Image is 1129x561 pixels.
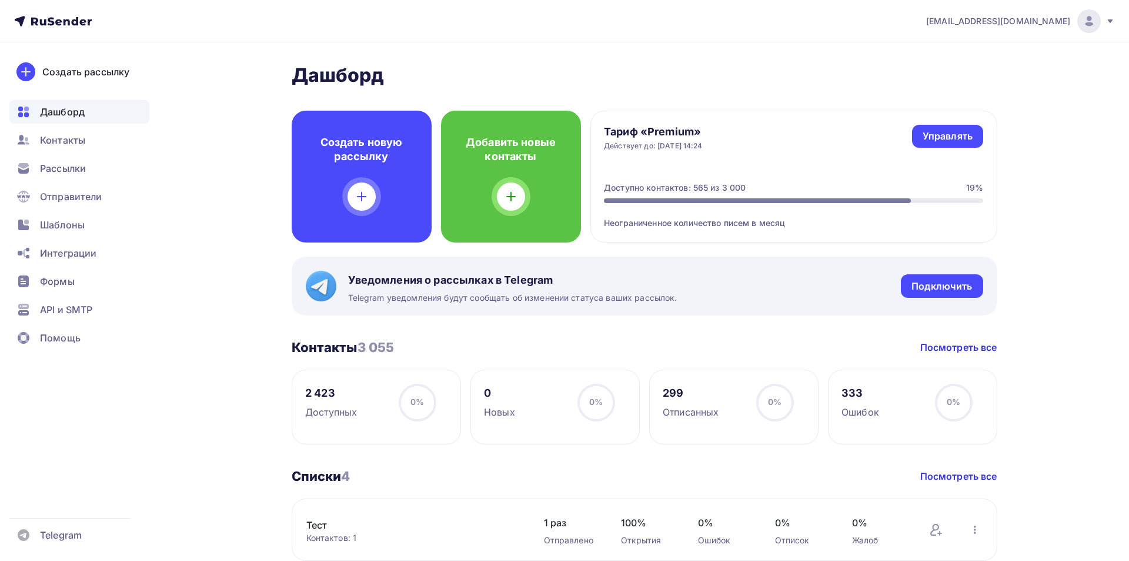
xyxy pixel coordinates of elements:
[305,386,357,400] div: 2 423
[460,135,562,164] h4: Добавить новые контакты
[40,246,96,260] span: Интеграции
[292,468,350,484] h3: Списки
[947,397,960,407] span: 0%
[775,535,829,546] div: Отписок
[9,185,149,208] a: Отправители
[9,157,149,180] a: Рассылки
[306,518,506,532] a: Тест
[768,397,781,407] span: 0%
[40,218,85,232] span: Шаблоны
[310,135,413,164] h4: Создать новую рассылку
[966,182,983,194] div: 19%
[589,397,603,407] span: 0%
[9,270,149,293] a: Формы
[852,516,906,530] span: 0%
[40,303,92,317] span: API и SMTP
[484,386,515,400] div: 0
[40,161,86,175] span: Рассылки
[341,469,350,484] span: 4
[698,535,751,546] div: Ошибок
[841,405,879,419] div: Ошибок
[544,535,597,546] div: Отправлено
[911,280,972,293] div: Подключить
[305,405,357,419] div: Доступных
[348,292,677,304] span: Telegram уведомления будут сообщать об изменении статуса ваших рассылок.
[926,9,1115,33] a: [EMAIL_ADDRESS][DOMAIN_NAME]
[410,397,424,407] span: 0%
[9,128,149,152] a: Контакты
[40,105,85,119] span: Дашборд
[926,15,1070,27] span: [EMAIL_ADDRESS][DOMAIN_NAME]
[604,141,703,151] div: Действует до: [DATE] 14:24
[663,386,719,400] div: 299
[40,331,81,345] span: Помощь
[40,190,102,204] span: Отправители
[42,65,129,79] div: Создать рассылку
[40,274,75,288] span: Формы
[775,516,829,530] span: 0%
[306,532,520,544] div: Контактов: 1
[292,339,395,356] h3: Контакты
[40,528,82,542] span: Telegram
[604,203,983,229] div: Неограниченное количество писем в месяц
[604,182,746,194] div: Доступно контактов: 565 из 3 000
[9,100,149,124] a: Дашборд
[348,273,677,287] span: Уведомления о рассылках в Telegram
[852,535,906,546] div: Жалоб
[621,516,674,530] span: 100%
[544,516,597,530] span: 1 раз
[920,340,997,354] a: Посмотреть все
[40,133,85,147] span: Контакты
[484,405,515,419] div: Новых
[923,130,973,143] div: Управлять
[9,213,149,237] a: Шаблоны
[841,386,879,400] div: 333
[604,125,703,139] h4: Тариф «Premium»
[920,469,997,483] a: Посмотреть все
[698,516,751,530] span: 0%
[358,340,395,355] span: 3 055
[912,125,983,148] a: Управлять
[663,405,719,419] div: Отписанных
[621,535,674,546] div: Открытия
[292,64,997,87] h2: Дашборд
